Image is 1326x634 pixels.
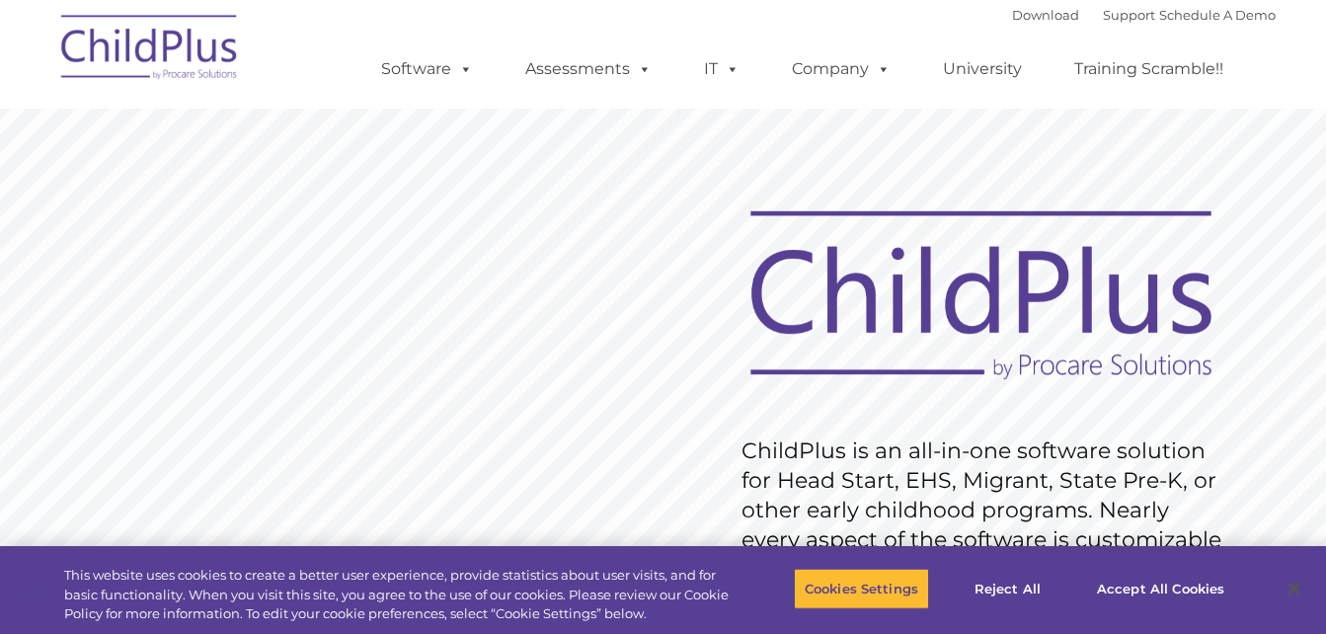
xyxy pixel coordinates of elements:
[361,49,493,89] a: Software
[794,568,929,609] button: Cookies Settings
[1012,7,1276,23] font: |
[946,568,1069,609] button: Reject All
[1159,7,1276,23] a: Schedule A Demo
[684,49,759,89] a: IT
[772,49,910,89] a: Company
[1103,7,1155,23] a: Support
[923,49,1042,89] a: University
[1012,7,1079,23] a: Download
[51,1,249,100] img: ChildPlus by Procare Solutions
[1086,568,1235,609] button: Accept All Cookies
[1273,567,1316,610] button: Close
[506,49,671,89] a: Assessments
[1054,49,1243,89] a: Training Scramble!!
[64,566,730,624] div: This website uses cookies to create a better user experience, provide statistics about user visit...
